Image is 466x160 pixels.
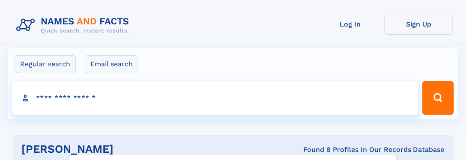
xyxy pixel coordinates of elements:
[13,14,136,37] img: Logo Names and Facts
[15,55,76,73] label: Regular search
[316,14,385,35] a: Log In
[85,55,138,73] label: Email search
[209,145,445,154] div: Found 8 Profiles In Our Records Database
[12,81,418,115] input: search input
[385,14,453,35] a: Sign Up
[422,81,454,115] button: Search Button
[21,144,209,154] h1: [PERSON_NAME]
